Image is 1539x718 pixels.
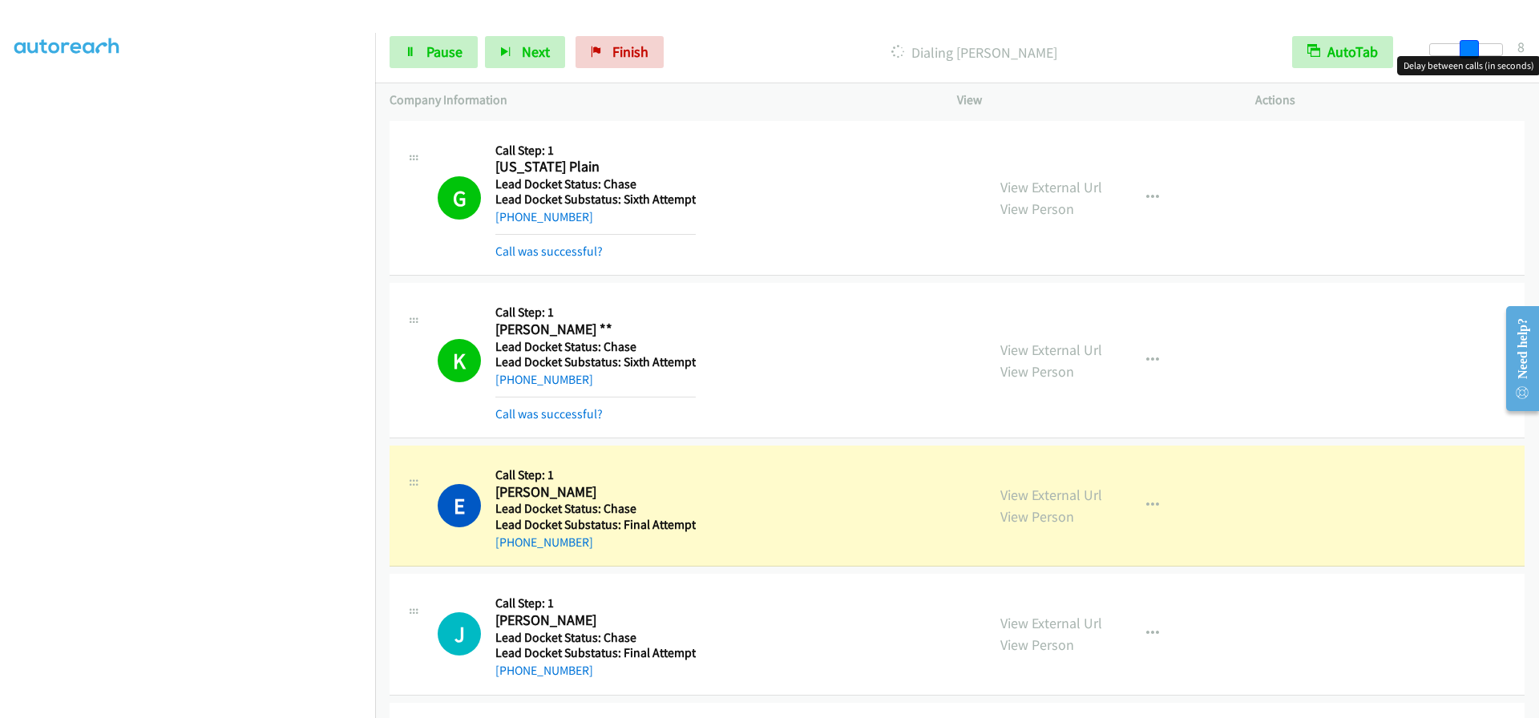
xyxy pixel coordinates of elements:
[495,630,696,646] h5: Lead Docket Status: Chase
[426,42,463,61] span: Pause
[495,209,593,224] a: [PHONE_NUMBER]
[495,483,692,502] h2: [PERSON_NAME]
[495,595,696,611] h5: Call Step: 1
[1000,486,1102,504] a: View External Url
[522,42,550,61] span: Next
[495,645,696,661] h5: Lead Docket Substatus: Final Attempt
[1292,36,1393,68] button: AutoTab
[1493,295,1539,422] iframe: Resource Center
[495,372,593,387] a: [PHONE_NUMBER]
[1517,36,1525,58] div: 8
[485,36,565,68] button: Next
[495,244,603,259] a: Call was successful?
[495,158,692,176] h2: [US_STATE] Plain
[495,143,696,159] h5: Call Step: 1
[495,663,593,678] a: [PHONE_NUMBER]
[438,484,481,527] h1: E
[438,612,481,655] div: The call is yet to be attempted
[495,406,603,422] a: Call was successful?
[495,354,696,370] h5: Lead Docket Substatus: Sixth Attempt
[612,42,648,61] span: Finish
[495,339,696,355] h5: Lead Docket Status: Chase
[495,467,696,483] h5: Call Step: 1
[1255,91,1525,110] p: Actions
[495,501,696,517] h5: Lead Docket Status: Chase
[495,534,593,550] a: [PHONE_NUMBER]
[957,91,1226,110] p: View
[495,305,696,321] h5: Call Step: 1
[390,91,928,110] p: Company Information
[438,176,481,220] h1: G
[495,192,696,208] h5: Lead Docket Substatus: Sixth Attempt
[1000,635,1074,654] a: View Person
[576,36,664,68] a: Finish
[1000,614,1102,632] a: View External Url
[685,42,1263,63] p: Dialing [PERSON_NAME]
[495,517,696,533] h5: Lead Docket Substatus: Final Attempt
[495,176,696,192] h5: Lead Docket Status: Chase
[1000,507,1074,526] a: View Person
[1000,178,1102,196] a: View External Url
[438,339,481,382] h1: K
[1000,362,1074,381] a: View Person
[438,612,481,655] h1: J
[1000,341,1102,359] a: View External Url
[495,321,692,339] h2: [PERSON_NAME] **
[495,611,692,630] h2: [PERSON_NAME]
[390,36,478,68] a: Pause
[1000,200,1074,218] a: View Person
